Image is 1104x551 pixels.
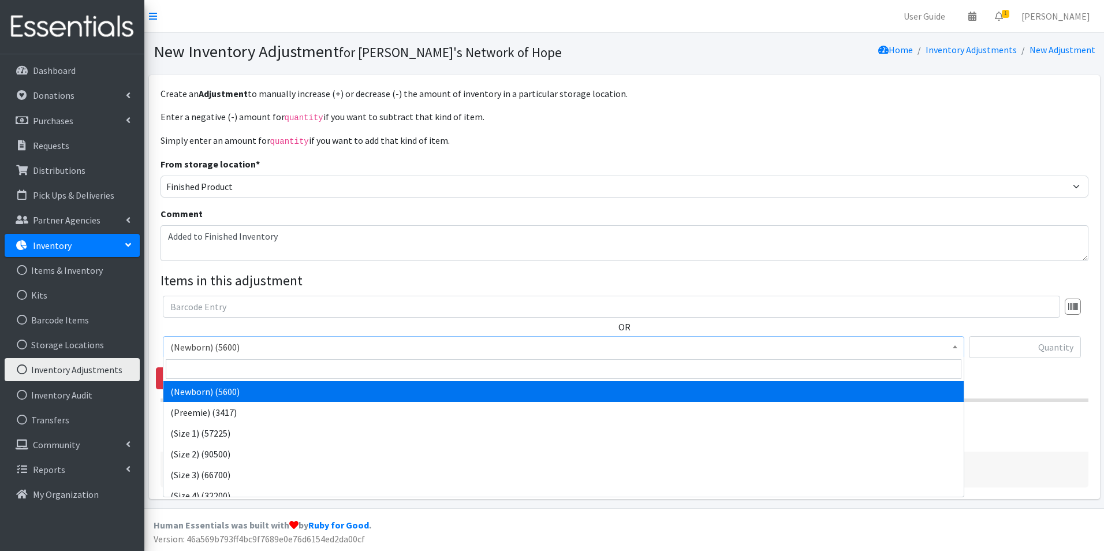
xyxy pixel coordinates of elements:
[256,158,260,170] abbr: required
[894,5,954,28] a: User Guide
[161,270,1088,291] legend: Items in this adjustment
[199,88,248,99] strong: Adjustment
[1030,44,1095,55] a: New Adjustment
[33,115,73,126] p: Purchases
[5,384,140,407] a: Inventory Audit
[5,8,140,46] img: HumanEssentials
[5,134,140,157] a: Requests
[33,140,69,151] p: Requests
[33,240,72,251] p: Inventory
[33,65,76,76] p: Dashboard
[33,90,74,101] p: Donations
[5,408,140,431] a: Transfers
[1012,5,1099,28] a: [PERSON_NAME]
[154,42,620,62] h1: New Inventory Adjustment
[5,209,140,232] a: Partner Agencies
[986,5,1012,28] a: 1
[5,259,140,282] a: Items & Inventory
[926,44,1017,55] a: Inventory Adjustments
[5,84,140,107] a: Donations
[156,367,214,389] a: Remove
[163,381,964,402] li: (Newborn) (5600)
[161,133,1088,148] p: Simply enter an amount for if you want to add that kind of item.
[5,358,140,381] a: Inventory Adjustments
[163,423,964,444] li: (Size 1) (57225)
[5,109,140,132] a: Purchases
[163,296,1060,318] input: Barcode Entry
[878,44,913,55] a: Home
[161,207,203,221] label: Comment
[33,165,85,176] p: Distributions
[5,234,140,257] a: Inventory
[163,444,964,464] li: (Size 2) (90500)
[5,284,140,307] a: Kits
[33,439,80,451] p: Community
[161,157,260,171] label: From storage location
[969,336,1081,358] input: Quantity
[5,458,140,481] a: Reports
[5,483,140,506] a: My Organization
[161,87,1088,100] p: Create an to manually increase (+) or decrease (-) the amount of inventory in a particular storag...
[161,110,1088,124] p: Enter a negative (-) amount for if you want to subtract that kind of item.
[33,464,65,475] p: Reports
[33,189,114,201] p: Pick Ups & Deliveries
[154,533,365,545] span: Version: 46a569b793ff4bc9f7689e0e76d6154ed2da00cf
[618,320,631,334] label: OR
[163,402,964,423] li: (Preemie) (3417)
[5,333,140,356] a: Storage Locations
[163,336,964,358] span: (Newborn) (5600)
[163,464,964,485] li: (Size 3) (66700)
[5,308,140,332] a: Barcode Items
[285,113,323,122] code: quantity
[170,339,957,355] span: (Newborn) (5600)
[270,137,309,146] code: quantity
[5,159,140,182] a: Distributions
[5,59,140,82] a: Dashboard
[33,489,99,500] p: My Organization
[5,433,140,456] a: Community
[163,485,964,506] li: (Size 4) (32200)
[1002,10,1009,18] span: 1
[33,214,100,226] p: Partner Agencies
[5,184,140,207] a: Pick Ups & Deliveries
[308,519,369,531] a: Ruby for Good
[339,44,562,61] small: for [PERSON_NAME]'s Network of Hope
[154,519,371,531] strong: Human Essentials was built with by .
